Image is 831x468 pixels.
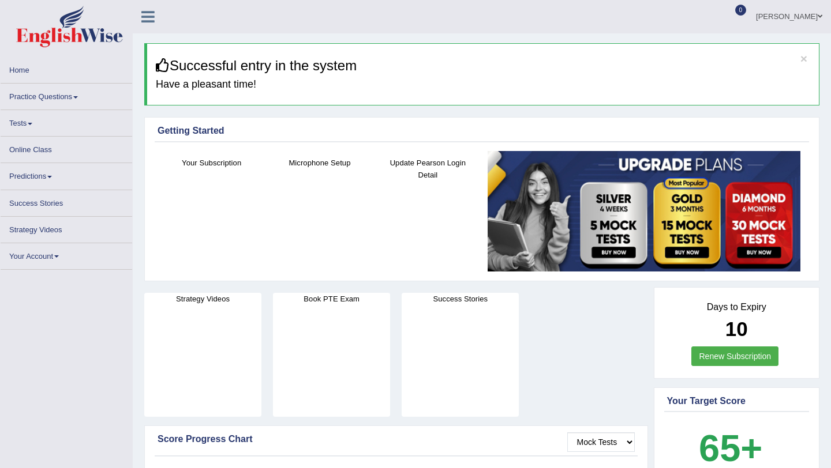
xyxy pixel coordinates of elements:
[163,157,260,169] h4: Your Subscription
[1,110,132,133] a: Tests
[667,394,807,408] div: Your Target Score
[1,57,132,80] a: Home
[1,137,132,159] a: Online Class
[144,293,261,305] h4: Strategy Videos
[725,318,748,340] b: 10
[271,157,368,169] h4: Microphone Setup
[800,52,807,65] button: ×
[158,124,806,138] div: Getting Started
[488,151,800,272] img: small5.jpg
[667,302,807,312] h4: Days to Expiry
[402,293,519,305] h4: Success Stories
[735,5,747,16] span: 0
[1,217,132,239] a: Strategy Videos
[1,190,132,213] a: Success Stories
[691,346,778,366] a: Renew Subscription
[158,432,635,446] div: Score Progress Chart
[1,243,132,266] a: Your Account
[156,79,810,90] h4: Have a pleasant time!
[273,293,390,305] h4: Book PTE Exam
[380,157,476,181] h4: Update Pearson Login Detail
[156,58,810,73] h3: Successful entry in the system
[1,163,132,186] a: Predictions
[1,84,132,106] a: Practice Questions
